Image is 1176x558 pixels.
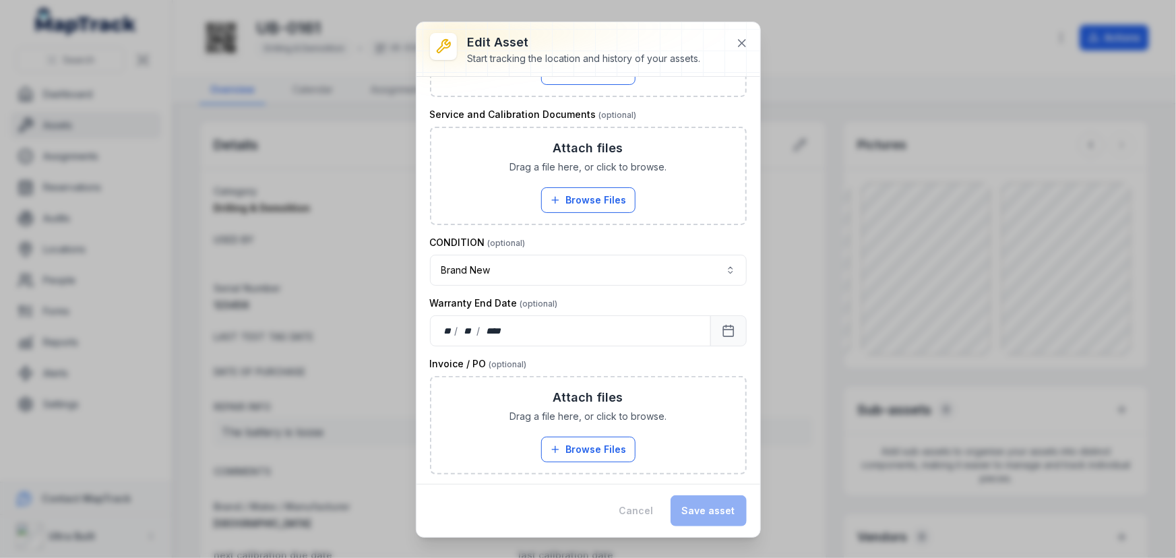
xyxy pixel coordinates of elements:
[454,324,459,338] div: /
[509,160,667,174] span: Drag a file here, or click to browse.
[430,108,637,121] label: Service and Calibration Documents
[482,324,507,338] div: year,
[553,139,623,158] h3: Attach files
[541,437,636,462] button: Browse Files
[468,33,701,52] h3: Edit asset
[430,255,747,286] button: Brand New
[430,236,526,249] label: CONDITION
[468,52,701,65] div: Start tracking the location and history of your assets.
[459,324,477,338] div: month,
[430,357,527,371] label: Invoice / PO
[477,324,482,338] div: /
[541,187,636,213] button: Browse Files
[441,324,455,338] div: day,
[553,388,623,407] h3: Attach files
[710,315,747,346] button: Calendar
[430,297,558,310] label: Warranty End Date
[509,410,667,423] span: Drag a file here, or click to browse.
